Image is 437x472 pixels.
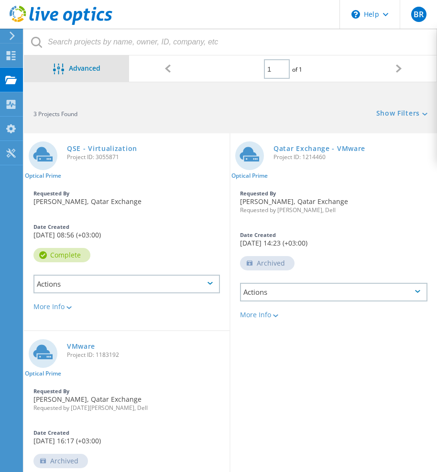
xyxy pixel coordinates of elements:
span: Optical Prime [25,371,61,376]
a: Live Optics Dashboard [10,20,112,27]
span: Advanced [69,64,100,71]
div: [DATE] 14:23 (+03:00) [230,227,437,251]
div: [PERSON_NAME], Qatar Exchange [24,384,229,416]
div: [DATE] 16:17 (+03:00) [24,425,229,449]
svg: \n [351,10,360,19]
div: [PERSON_NAME], Qatar Exchange [230,186,437,218]
div: More Info [33,303,220,310]
div: Date Created [33,224,220,229]
span: 3 Projects Found [33,110,77,118]
div: [PERSON_NAME], Qatar Exchange [24,186,229,210]
div: Archived [240,256,295,270]
span: Requested by [DATE][PERSON_NAME], Dell [33,405,220,411]
a: Show Filters [376,110,427,118]
a: Qatar Exchange - VMware [273,145,365,152]
a: VMware [67,343,95,350]
span: Requested by [PERSON_NAME], Dell [240,207,427,213]
span: Project ID: 3055871 [67,154,225,160]
div: Archived [33,454,88,468]
div: Requested By [240,191,427,196]
div: Actions [240,283,427,301]
div: Complete [33,248,90,262]
div: Actions [33,275,220,293]
div: More Info [240,311,427,318]
a: QSE - Virtualization [67,145,137,152]
div: Date Created [240,232,427,237]
span: of 1 [292,65,302,74]
div: [DATE] 08:56 (+03:00) [24,219,229,243]
span: Optical Prime [25,173,61,179]
span: BR [414,11,424,18]
span: Optical Prime [231,173,268,179]
span: Project ID: 1183192 [67,352,225,358]
div: Date Created [33,430,220,435]
div: Requested By [33,191,220,196]
div: Requested By [33,388,220,394]
span: Project ID: 1214460 [273,154,432,160]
